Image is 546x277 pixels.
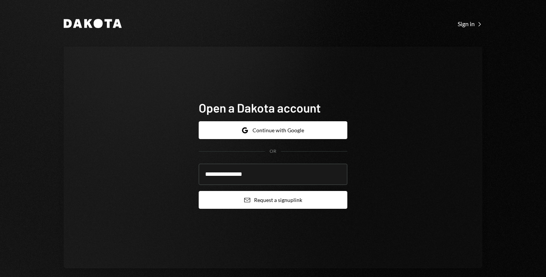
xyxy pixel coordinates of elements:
div: Sign in [458,20,482,28]
a: Sign in [458,19,482,28]
h1: Open a Dakota account [199,100,347,115]
div: OR [270,148,276,155]
keeper-lock: Open Keeper Popup [332,170,341,179]
button: Continue with Google [199,121,347,139]
button: Request a signuplink [199,191,347,209]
